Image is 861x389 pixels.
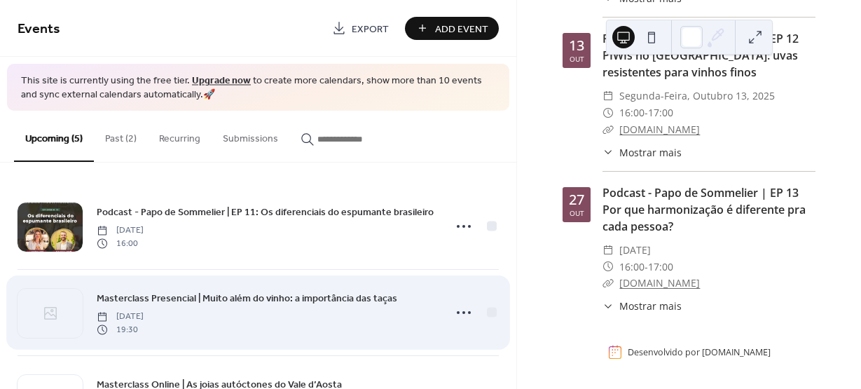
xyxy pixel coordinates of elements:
div: ​ [602,275,614,292]
span: 17:00 [648,104,673,121]
a: Podcast - Papo de Sommelier | EP 13 Por que harmonização é diferente pra cada pessoa? [602,185,806,234]
button: Recurring [148,111,212,161]
a: Upgrade now [192,71,251,90]
span: [DATE] [97,224,144,237]
div: 13 [569,39,584,53]
span: 16:00 [619,259,645,275]
a: Podcast - Papo de Sommelier | EP 11: Os diferenciais do espumante brasileiro [97,204,434,220]
a: Masterclass Presencial | Muito além do vinho: a importância das taças [97,290,397,306]
a: [DOMAIN_NAME] [702,346,771,358]
span: segunda-feira, outubro 13, 2025 [619,88,775,104]
div: ​ [602,104,614,121]
div: ​ [602,88,614,104]
a: Export [322,17,399,40]
div: 27 [569,193,584,207]
button: ​Mostrar mais [602,145,682,160]
span: Export [352,22,389,36]
span: - [645,259,648,275]
a: [DOMAIN_NAME] [619,123,700,136]
span: This site is currently using the free tier. to create more calendars, show more than 10 events an... [21,74,495,102]
div: ​ [602,145,614,160]
span: [DATE] [97,310,144,323]
span: - [645,104,648,121]
button: ​Mostrar mais [602,299,682,313]
a: [DOMAIN_NAME] [619,276,700,289]
a: Podcast - Papo de Sommelier | EP 12 PIWIs no [GEOGRAPHIC_DATA]: uvas resistentes para vinhos finos [602,31,799,80]
button: Past (2) [94,111,148,161]
span: 16:00 [97,237,144,250]
div: out [570,210,584,217]
div: Desenvolvido por [628,346,771,358]
span: Podcast - Papo de Sommelier | EP 11: Os diferenciais do espumante brasileiro [97,205,434,220]
button: Upcoming (5) [14,111,94,162]
span: 19:30 [97,323,144,336]
span: 16:00 [619,104,645,121]
span: 17:00 [648,259,673,275]
div: ​ [602,299,614,313]
div: ​ [602,242,614,259]
span: Events [18,15,60,43]
span: Add Event [435,22,488,36]
div: out [570,55,584,62]
div: ​ [602,121,614,138]
div: ​ [602,259,614,275]
span: [DATE] [619,242,651,259]
span: Mostrar mais [619,299,682,313]
span: Mostrar mais [619,145,682,160]
button: Submissions [212,111,289,161]
button: Add Event [405,17,499,40]
span: Masterclass Presencial | Muito além do vinho: a importância das taças [97,292,397,306]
